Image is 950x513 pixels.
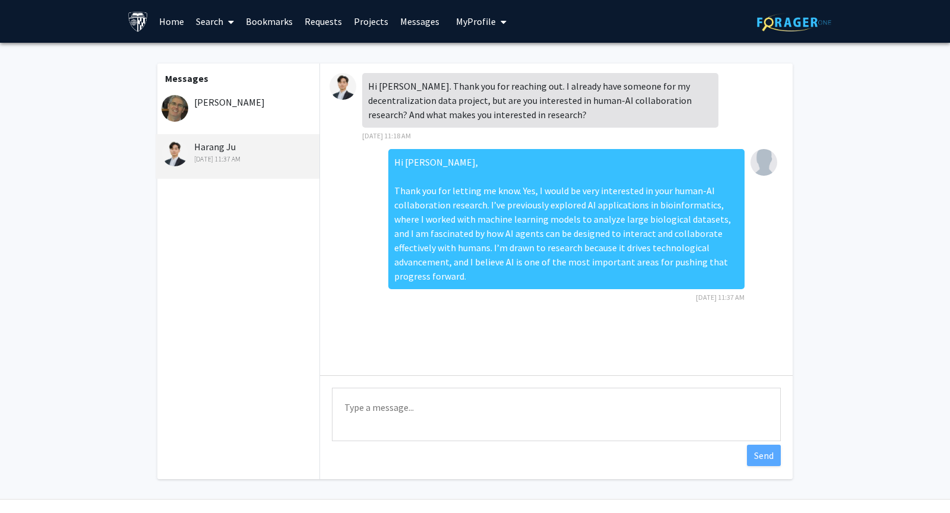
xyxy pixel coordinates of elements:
[330,73,356,100] img: Harang Ju
[9,460,50,504] iframe: Chat
[332,388,781,441] textarea: Message
[299,1,348,42] a: Requests
[161,140,188,166] img: Harang Ju
[362,73,718,128] div: Hi [PERSON_NAME]. Thank you for reaching out. I already have someone for my decentralization data...
[394,1,445,42] a: Messages
[161,95,188,122] img: David Elbert
[348,1,394,42] a: Projects
[362,131,411,140] span: [DATE] 11:18 AM
[240,1,299,42] a: Bookmarks
[696,293,745,302] span: [DATE] 11:37 AM
[750,149,777,176] img: Sahil Iyer
[128,11,148,32] img: Johns Hopkins University Logo
[456,15,496,27] span: My Profile
[161,95,316,109] div: [PERSON_NAME]
[161,140,316,164] div: Harang Ju
[153,1,190,42] a: Home
[165,72,208,84] b: Messages
[190,1,240,42] a: Search
[747,445,781,466] button: Send
[388,149,745,289] div: Hi [PERSON_NAME], Thank you for letting me know. Yes, I would be very interested in your human-AI...
[757,13,831,31] img: ForagerOne Logo
[161,154,316,164] div: [DATE] 11:37 AM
